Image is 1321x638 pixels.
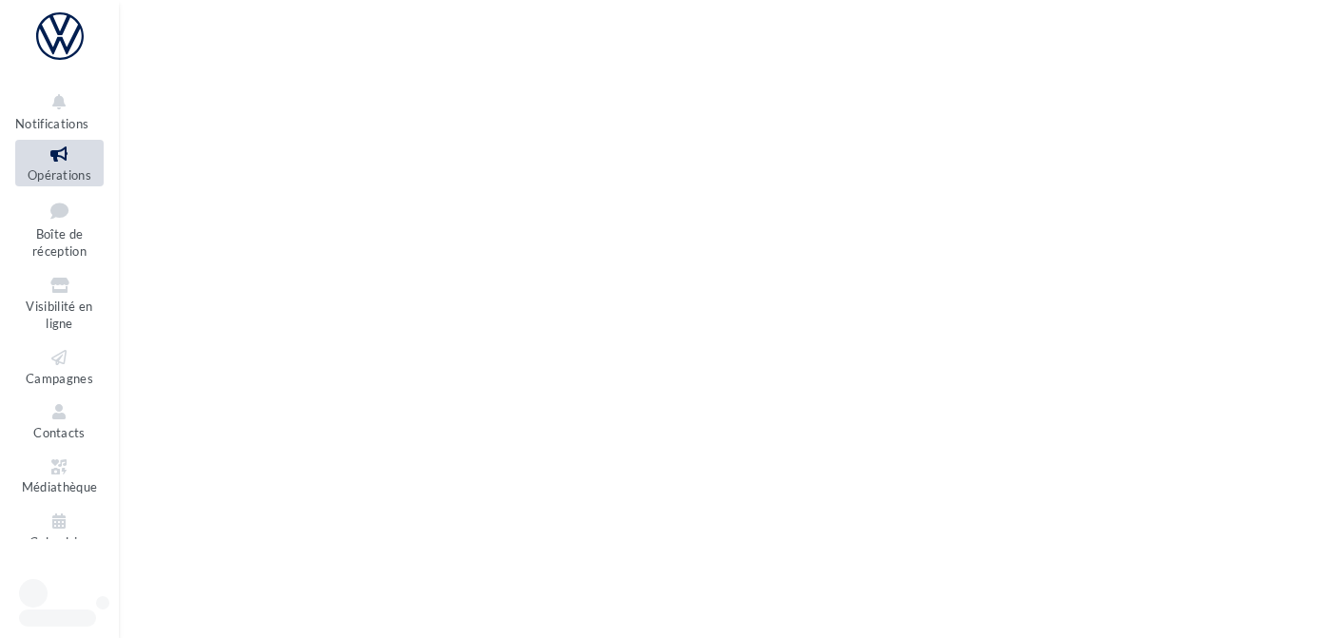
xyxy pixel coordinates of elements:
[29,534,89,550] span: Calendrier
[15,194,104,263] a: Boîte de réception
[26,299,92,332] span: Visibilité en ligne
[32,226,87,260] span: Boîte de réception
[15,116,88,131] span: Notifications
[28,167,91,183] span: Opérations
[15,140,104,186] a: Opérations
[15,453,104,499] a: Médiathèque
[33,425,86,440] span: Contacts
[22,480,98,495] span: Médiathèque
[15,271,104,336] a: Visibilité en ligne
[15,397,104,444] a: Contacts
[26,371,93,386] span: Campagnes
[15,507,104,553] a: Calendrier
[15,343,104,390] a: Campagnes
